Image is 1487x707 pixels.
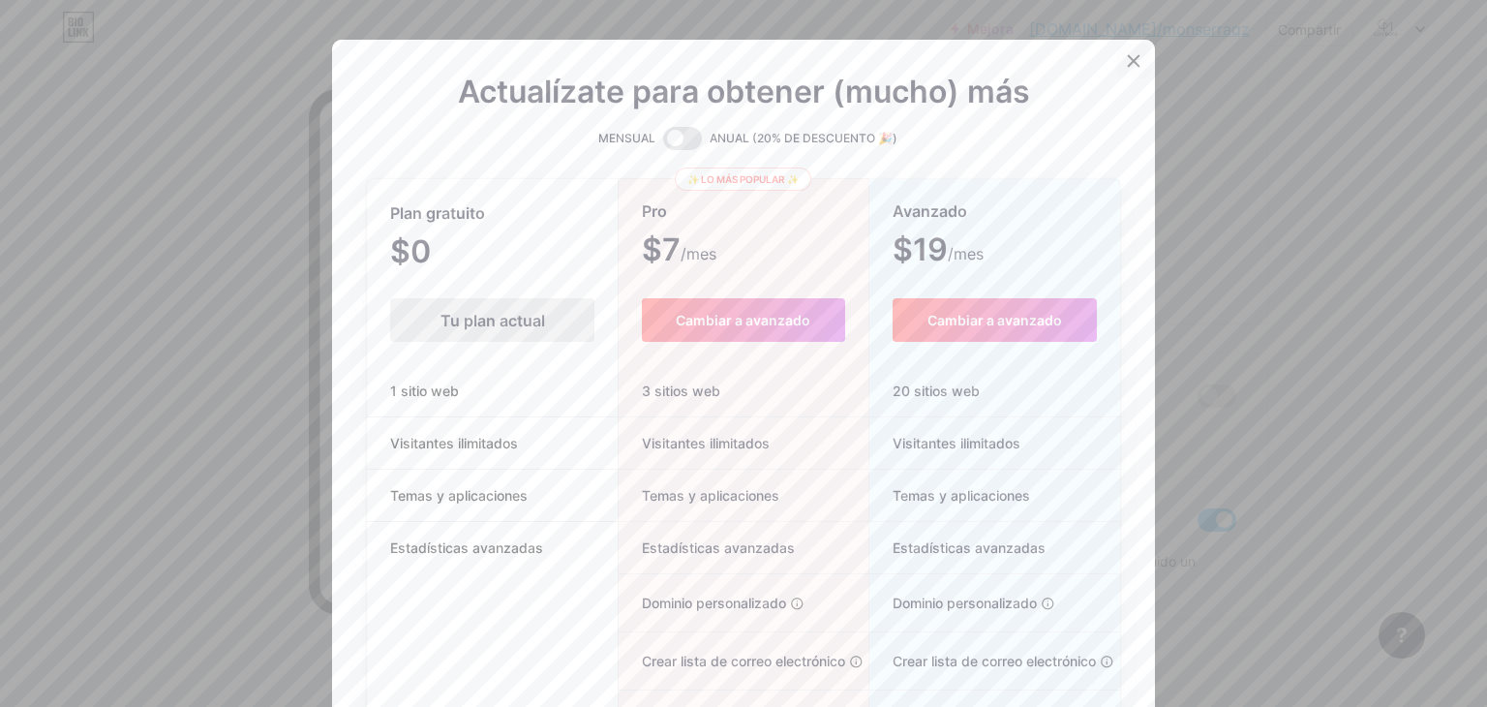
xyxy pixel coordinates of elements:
[893,539,1046,556] font: Estadísticas avanzadas
[642,298,844,342] button: Cambiar a avanzado
[642,435,770,451] font: Visitantes ilimitados
[390,435,518,451] font: Visitantes ilimitados
[390,203,485,223] font: Plan gratuito
[598,131,655,145] font: MENSUAL
[642,383,720,399] font: 3 sitios web
[710,131,897,145] font: ANUAL (20% DE DESCUENTO 🎉)
[642,653,845,669] font: Crear lista de correo electrónico
[390,539,543,556] font: Estadísticas avanzadas
[893,201,967,221] font: Avanzado
[642,595,786,611] font: Dominio personalizado
[948,244,984,263] font: /mes
[893,231,948,268] font: $19
[927,312,1062,328] font: Cambiar a avanzado
[642,231,681,268] font: $7
[893,653,1096,669] font: Crear lista de correo electrónico
[642,201,667,221] font: Pro
[893,383,980,399] font: 20 sitios web
[893,487,1030,504] font: Temas y aplicaciones
[390,383,459,399] font: 1 sitio web
[390,487,528,504] font: Temas y aplicaciones
[687,173,799,185] font: ✨ Lo más popular ✨
[681,244,716,263] font: /mes
[458,73,1030,110] font: Actualízate para obtener (mucho) más
[893,595,1037,611] font: Dominio personalizado
[893,298,1097,342] button: Cambiar a avanzado
[440,311,545,330] font: Tu plan actual
[676,312,810,328] font: Cambiar a avanzado
[390,232,431,270] font: $0
[642,539,795,556] font: Estadísticas avanzadas
[893,435,1020,451] font: Visitantes ilimitados
[642,487,779,504] font: Temas y aplicaciones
